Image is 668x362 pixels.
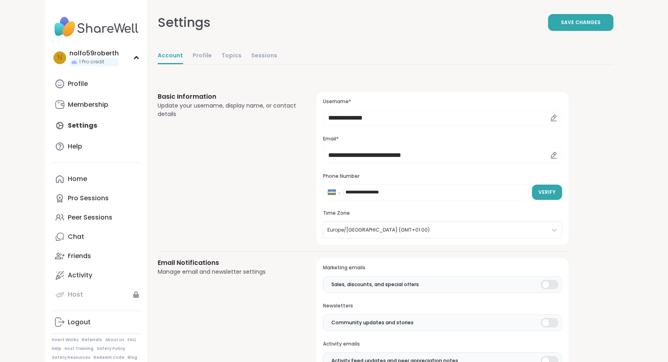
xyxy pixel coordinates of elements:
div: Pro Sessions [68,194,109,203]
a: Profile [193,48,212,64]
span: Verify [538,189,556,196]
h3: Marketing emails [323,264,562,271]
h3: Email Notifications [158,258,298,268]
div: Settings [158,13,211,32]
a: Referrals [82,337,102,343]
a: Home [52,169,141,189]
a: Friends [52,246,141,266]
a: Logout [52,313,141,332]
a: Safety Resources [52,355,90,360]
div: Friends [68,252,91,260]
span: Community updates and stories [331,319,414,326]
a: Pro Sessions [52,189,141,208]
a: Redeem Code [93,355,124,360]
img: ShareWell Nav Logo [52,13,141,41]
a: FAQ [128,337,136,343]
div: nolfo59roberth [69,49,119,58]
a: Peer Sessions [52,208,141,227]
span: Save Changes [561,19,601,26]
a: Topics [221,48,242,64]
a: Host Training [65,346,93,352]
h3: Activity emails [323,341,562,348]
div: Update your username, display name, or contact details [158,102,298,118]
a: Safety Policy [97,346,125,352]
span: 1 Pro credit [79,59,104,65]
a: Host [52,285,141,304]
a: Membership [52,95,141,114]
a: How It Works [52,337,79,343]
h3: Email* [323,136,562,142]
span: n [57,53,62,63]
div: Host [68,290,83,299]
div: Help [68,142,82,151]
h3: Phone Number [323,173,562,180]
button: Save Changes [548,14,613,31]
div: Chat [68,232,84,241]
div: Activity [68,271,92,280]
h3: Newsletters [323,303,562,309]
div: Membership [68,100,108,109]
a: Profile [52,74,141,94]
div: Peer Sessions [68,213,112,222]
div: Logout [68,318,91,327]
a: Help [52,346,61,352]
a: Account [158,48,183,64]
a: Activity [52,266,141,285]
a: Sessions [251,48,277,64]
button: Verify [532,185,562,200]
a: About Us [105,337,124,343]
h3: Username* [323,98,562,105]
div: Home [68,175,87,183]
a: Help [52,137,141,156]
a: Blog [128,355,137,360]
h3: Basic Information [158,92,298,102]
span: Sales, discounts, and special offers [331,281,419,288]
div: Profile [68,79,88,88]
div: Manage email and newsletter settings [158,268,298,276]
a: Chat [52,227,141,246]
h3: Time Zone [323,210,562,217]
